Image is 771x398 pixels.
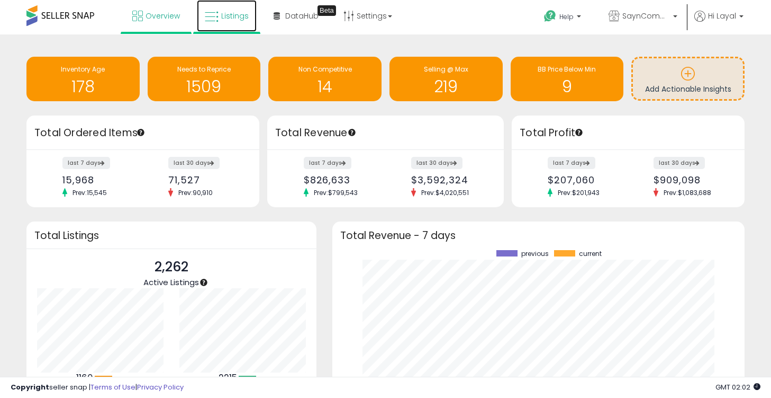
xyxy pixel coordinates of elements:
[76,372,93,384] b: 1160
[26,57,140,101] a: Inventory Age 178
[318,5,336,16] div: Tooltip anchor
[516,78,619,95] h1: 9
[137,382,184,392] a: Privacy Policy
[275,126,496,140] h3: Total Revenue
[221,11,249,21] span: Listings
[153,78,256,95] h1: 1509
[543,10,557,23] i: Get Help
[11,382,49,392] strong: Copyright
[274,78,376,95] h1: 14
[62,157,110,169] label: last 7 days
[177,65,231,74] span: Needs to Reprice
[708,11,736,21] span: Hi Layal
[548,157,595,169] label: last 7 days
[633,58,743,99] a: Add Actionable Insights
[136,128,146,137] div: Tooltip anchor
[90,382,135,392] a: Terms of Use
[559,12,574,21] span: Help
[34,126,251,140] h3: Total Ordered Items
[304,157,351,169] label: last 7 days
[148,57,261,101] a: Needs to Reprice 1509
[168,174,241,185] div: 71,527
[645,84,731,94] span: Add Actionable Insights
[219,372,237,384] b: 2215
[389,57,503,101] a: Selling @ Max 219
[32,78,134,95] h1: 178
[304,174,378,185] div: $826,633
[521,250,549,258] span: previous
[268,57,382,101] a: Non Competitive 14
[61,65,105,74] span: Inventory Age
[395,78,497,95] h1: 219
[411,174,485,185] div: $3,592,324
[416,188,474,197] span: Prev: $4,020,551
[424,65,468,74] span: Selling @ Max
[552,188,605,197] span: Prev: $201,943
[298,65,352,74] span: Non Competitive
[285,11,319,21] span: DataHub
[143,257,199,277] p: 2,262
[199,278,208,287] div: Tooltip anchor
[622,11,670,21] span: SaynCommerce
[34,232,309,240] h3: Total Listings
[658,188,716,197] span: Prev: $1,083,688
[309,188,363,197] span: Prev: $799,543
[67,188,112,197] span: Prev: 15,545
[654,174,726,185] div: $909,098
[340,232,737,240] h3: Total Revenue - 7 days
[536,2,592,34] a: Help
[168,157,220,169] label: last 30 days
[62,174,135,185] div: 15,968
[143,277,199,288] span: Active Listings
[538,65,596,74] span: BB Price Below Min
[146,11,180,21] span: Overview
[579,250,602,258] span: current
[173,188,218,197] span: Prev: 90,910
[511,57,624,101] a: BB Price Below Min 9
[548,174,620,185] div: $207,060
[347,128,357,137] div: Tooltip anchor
[11,383,184,393] div: seller snap | |
[520,126,737,140] h3: Total Profit
[715,382,760,392] span: 2025-09-9 02:02 GMT
[694,11,743,34] a: Hi Layal
[654,157,705,169] label: last 30 days
[411,157,462,169] label: last 30 days
[574,128,584,137] div: Tooltip anchor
